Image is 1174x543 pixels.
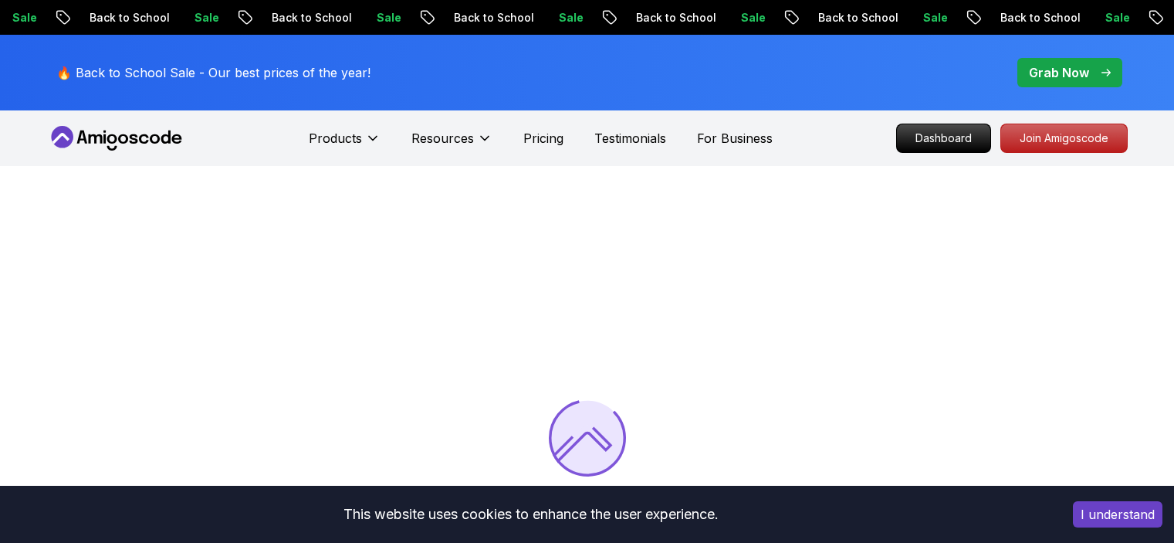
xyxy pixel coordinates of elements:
[357,10,407,25] p: Sale
[411,129,474,148] p: Resources
[12,497,1050,531] div: This website uses cookies to enhance the user experience.
[981,10,1086,25] p: Back to School
[309,129,362,148] p: Products
[617,10,722,25] p: Back to School
[722,10,771,25] p: Sale
[435,10,540,25] p: Back to School
[175,10,225,25] p: Sale
[1029,63,1089,82] p: Grab Now
[1073,501,1162,528] button: Accept cookies
[411,129,492,160] button: Resources
[309,129,381,160] button: Products
[1000,124,1128,153] a: Join Amigoscode
[896,124,991,153] a: Dashboard
[523,129,563,148] a: Pricing
[1086,10,1135,25] p: Sale
[594,129,666,148] a: Testimonials
[252,10,357,25] p: Back to School
[897,124,990,152] p: Dashboard
[1001,124,1127,152] p: Join Amigoscode
[799,10,904,25] p: Back to School
[540,10,589,25] p: Sale
[70,10,175,25] p: Back to School
[904,10,953,25] p: Sale
[56,63,370,82] p: 🔥 Back to School Sale - Our best prices of the year!
[697,129,773,148] a: For Business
